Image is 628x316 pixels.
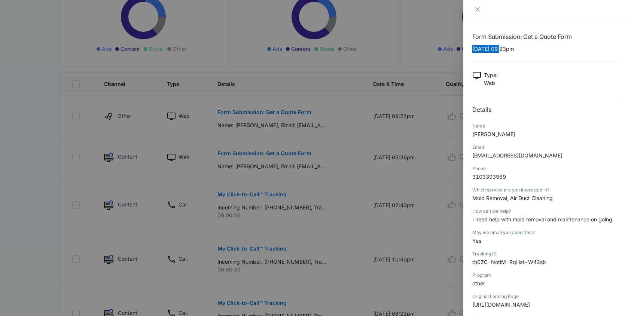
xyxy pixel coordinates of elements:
[472,280,485,286] span: other
[472,32,619,41] h1: Form Submission: Get a Quote Form
[472,208,619,215] div: How can we help?
[472,131,515,137] span: [PERSON_NAME]
[472,301,530,308] span: [URL][DOMAIN_NAME]
[472,259,546,265] span: th0ZC-NotlM-RqHzt-W42sb
[472,195,553,201] span: Mold Removal, Air Duct Cleaning
[484,79,498,87] p: Web
[472,251,619,257] div: Tracking ID
[472,174,506,180] span: 3103393969
[472,144,619,151] div: Email
[472,237,481,244] span: Yes
[472,105,619,114] h2: Details
[484,71,498,79] p: Type :
[472,229,619,236] div: May we email you about this?
[472,165,619,172] div: Phone
[472,123,619,129] div: Name
[472,272,619,279] div: Program
[472,45,619,53] p: [DATE] 09:23pm
[472,216,612,223] span: I need help with mold removal and maintenance on going
[472,152,563,159] span: [EMAIL_ADDRESS][DOMAIN_NAME]
[475,6,481,12] span: close
[472,187,619,193] div: Which service are you interested in?
[472,6,483,13] button: Close
[472,293,619,300] div: Original Landing Page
